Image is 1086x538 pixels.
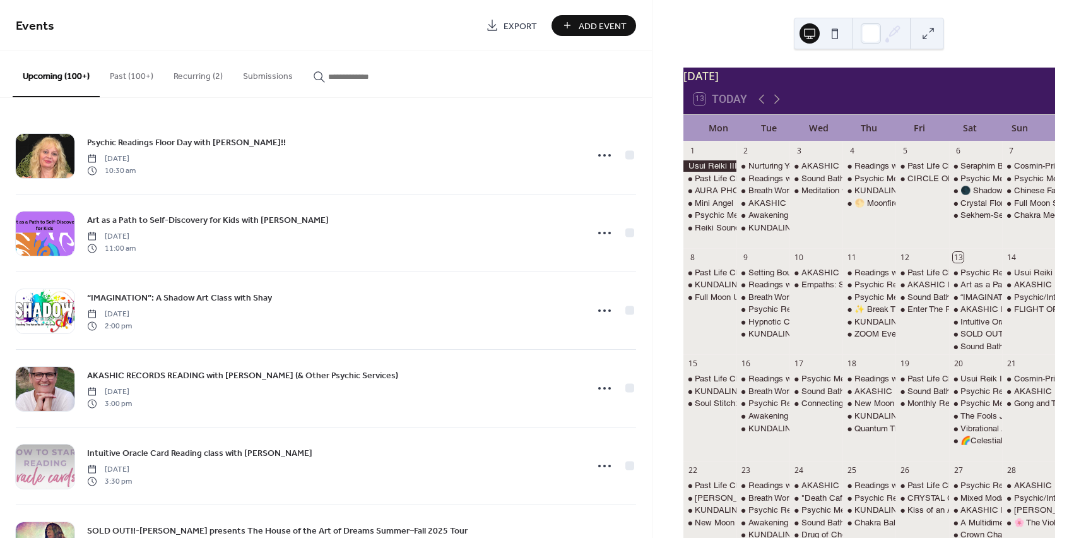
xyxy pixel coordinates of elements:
div: Readings with Psychic Medium Ashley Jodra [736,279,789,290]
div: Awakening the Heart: A Journey to Inner Peace with Valeri [736,410,789,422]
div: Art as a Path to Self-Discovery for Kids with Valeri [949,279,1002,290]
div: Chakra Balance Meditation with Leeza [842,517,895,529]
div: Readings with Psychic Medium [PERSON_NAME] [854,480,1043,491]
a: Psychic Readings Floor Day with [PERSON_NAME]!! [87,135,286,150]
div: Psychic Medium Floor Day with [DEMOGRAPHIC_DATA] [801,373,1015,385]
div: New Moon Goddess Activation Meditation with Leeza [683,517,736,529]
span: 10:30 am [87,165,136,176]
div: 23 [740,465,751,476]
div: 28 [1006,465,1017,476]
button: Add Event [552,15,636,36]
div: AKASHIC RECORDS READING with Valeri (& Other Psychic Services) [842,386,895,397]
div: Past Life Charts or Oracle Readings with [PERSON_NAME] [695,267,918,278]
span: [DATE] [87,386,132,398]
div: Setting Boundaries Group Repatterning on Zoom [736,267,789,278]
div: Readings with Psychic Medium [PERSON_NAME] [748,173,937,184]
div: Intuitive Oracle Card Reading class with Gayla [949,316,1002,328]
div: AKASHIC RECORDS READING with Valeri (& Other Psychic Services) [1002,480,1055,491]
div: Readings with Psychic Medium [PERSON_NAME] [748,373,937,385]
div: Readings with Psychic Medium Ashley Jodra [842,480,895,491]
div: Breath Work & Sound Bath Meditation with [PERSON_NAME] [748,185,977,196]
div: KUNDALINI YOGA [842,505,895,516]
div: 5 [900,145,911,156]
div: Sound Bath Meditation! with Kelli [895,292,948,303]
div: FLIGHT OF THE SERAPH with Sean [1002,304,1055,315]
div: Psychic Medium Floor Day with [DEMOGRAPHIC_DATA] [854,292,1068,303]
a: Intuitive Oracle Card Reading class with [PERSON_NAME] [87,446,312,460]
div: Sound Bath Meditation! with Kelli [895,386,948,397]
div: Psychic Medium Floor Day with Crista [842,173,895,184]
div: 🌕 Moonfire: Full Moon Ritual & Meditation with Elowynn [842,198,895,209]
div: Seraphim Blueprint-Level II Sacred Geometry Certification Class with Sean [949,160,1002,172]
div: KUNDALINI YOGA [683,505,736,516]
div: Readings with Psychic Medium [PERSON_NAME] [854,160,1043,172]
div: Awakening the Heart: A Journey to Inner Peace with [PERSON_NAME] [748,210,1013,221]
div: Awakening the Heart: A Journey to Inner Peace with Valeri [736,517,789,529]
div: KUNDALINI YOGA [854,505,925,516]
div: KUNDALINI YOGA [683,386,736,397]
div: Cosmin-Private Event [1002,160,1055,172]
div: Past Life Charts or Oracle Readings with April Azzolino [895,480,948,491]
div: KUNDALINI YOGA [748,423,819,434]
div: Crystal Floral Sound Bath w/ Elowynn [949,198,1002,209]
div: 25 [847,465,858,476]
div: Reiki Sound Bath 6:30-8pm with Noella [683,222,736,234]
div: Readings with Psychic Medium [PERSON_NAME] [748,480,937,491]
div: Sat [945,115,995,141]
div: Past Life Charts or Oracle Readings with [PERSON_NAME] [695,173,918,184]
div: Past Life Charts or Oracle Readings with April Azzolino [895,267,948,278]
div: 18 [847,359,858,369]
div: Psychic Readings Floor Day with [PERSON_NAME]!! [748,304,949,315]
div: Meditation with the Ascended Masters with [PERSON_NAME] [801,185,1032,196]
div: Reiki Sound Bath 6:30-8pm with [PERSON_NAME] [695,222,886,234]
div: Vibrational Awakening: A Journey into Light Language with Valeri [949,423,1002,434]
div: [PERSON_NAME] "Channeling Session" [695,493,847,504]
div: KUNDALINI YOGA [842,410,895,422]
div: Hypnotic Cord Cutting Class with April [736,316,789,328]
div: Awakening the Heart: A Journey to Inner Peace with [PERSON_NAME] [748,517,1013,529]
div: A Multidimensional Healing Circle with Sean [949,517,1002,529]
div: Nurturing Your Body Group Repatterning on Zoom [748,160,930,172]
div: Soul Stitch: Sewing Your Spirit Poppet with [PERSON_NAME] [695,398,924,409]
span: 2:00 pm [87,320,132,332]
div: Psychic Readings Floor Day with Gayla!! [949,386,1002,397]
span: [DATE] [87,464,132,475]
div: 9 [740,252,751,263]
div: 15 [687,359,698,369]
div: Usui Reiki II plus Holy Fire Certification Class with Gayla [1002,267,1055,278]
div: Enter The Realm of Faerie - Guided Meditation [895,304,948,315]
div: Quantum Thought – How your Mind Shapes Reality with Rose [842,423,895,434]
div: The Fools Journey - a Walk through the Major Arcana with Leeza [949,410,1002,422]
div: Readings with Psychic Medium [PERSON_NAME] [854,373,1043,385]
div: Past Life Charts or Oracle Readings with [PERSON_NAME] [695,373,918,385]
div: Kiss of an Angel Archangel Raphael Meditation and Experience with Crista [895,505,948,516]
div: KUNDALINI YOGA [695,386,765,397]
div: Sound Bath Toning Meditation with Singing Bowls & Channeled Light Language & Song [789,173,842,184]
div: Nurturing Your Body Group Repatterning on Zoom [736,160,789,172]
span: AKASHIC RECORDS READING with [PERSON_NAME] (& Other Psychic Services) [87,369,398,383]
div: Usui Reiki III & Master Level Certification with Holy Fire 3- Day CERTIFICATION CLASS with Debbie [683,160,736,172]
div: Readings with Psychic Medium Ashley Jodra [842,373,895,385]
div: Psychic Medium Floor Day with [DEMOGRAPHIC_DATA] [801,505,1015,516]
div: Awakening the Heart: A Journey to Inner Peace with [PERSON_NAME] [748,410,1013,422]
div: AKASHIC RECORDS READING with Valeri (& Other Psychic Services) [949,304,1002,315]
div: Full Moon Unicorn Reiki Circle with Leeza [695,292,849,303]
div: KUNDALINI YOGA [748,222,819,234]
div: Breath Work & Sound Bath Meditation with Karen [736,185,789,196]
div: AKASHIC RECORDS READING with Valeri (& Other Psychic Services) [789,480,842,491]
div: 17 [794,359,805,369]
div: AKASHIC RECORDS READING with Valeri (& Other Psychic Services) [895,279,948,290]
div: AKASHIC RECORDS READING with Valeri (& Other Psychic Services) [949,505,1002,516]
div: Sound Bath Toning Meditation with Singing Bowls & Channeled Light Language & Song [789,517,842,529]
div: "Death Café Las Vegas" [789,493,842,504]
div: Psychic Readings Floor Day with Gayla!! [736,304,789,315]
div: KUNDALINI YOGA [854,185,925,196]
div: Past Life Charts or Oracle Readings with April Azzolino [683,480,736,491]
span: 11:00 am [87,242,136,254]
div: Readings with Psychic Medium [PERSON_NAME] [854,267,1043,278]
div: Breath Work & Sound Bath Meditation with [PERSON_NAME] [748,386,977,397]
div: CRYSTAL GRID REIKI CIRCLE with Debbie & Sean [895,493,948,504]
a: “IMAGINATION”: A Shadow Art Class with Shay [87,290,272,305]
div: AKASHIC RECORDS READING with Valeri (& Other Psychic Services) [1002,386,1055,397]
div: Psychic Readings Floor Day with Gayla!! [736,505,789,516]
